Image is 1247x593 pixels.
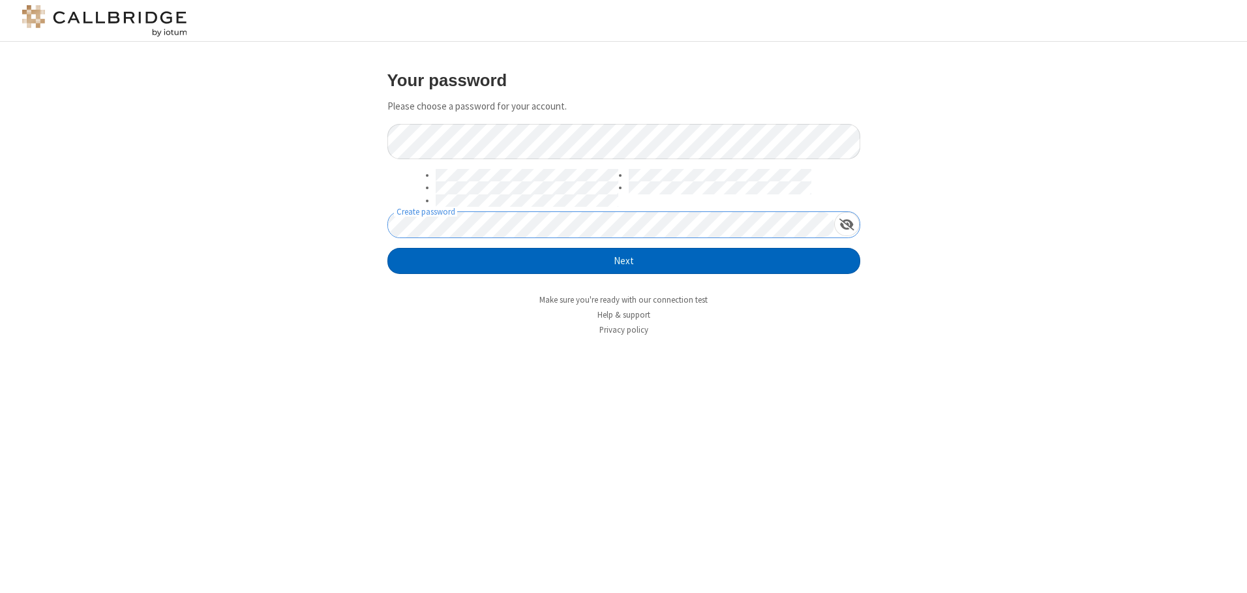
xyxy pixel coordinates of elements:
[20,5,189,37] img: logo@2x.png
[388,212,834,237] input: Create password
[387,99,860,114] p: Please choose a password for your account.
[599,324,648,335] a: Privacy policy
[539,294,708,305] a: Make sure you're ready with our connection test
[387,248,860,274] button: Next
[834,212,860,236] div: Show password
[597,309,650,320] a: Help & support
[387,71,860,89] h3: Your password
